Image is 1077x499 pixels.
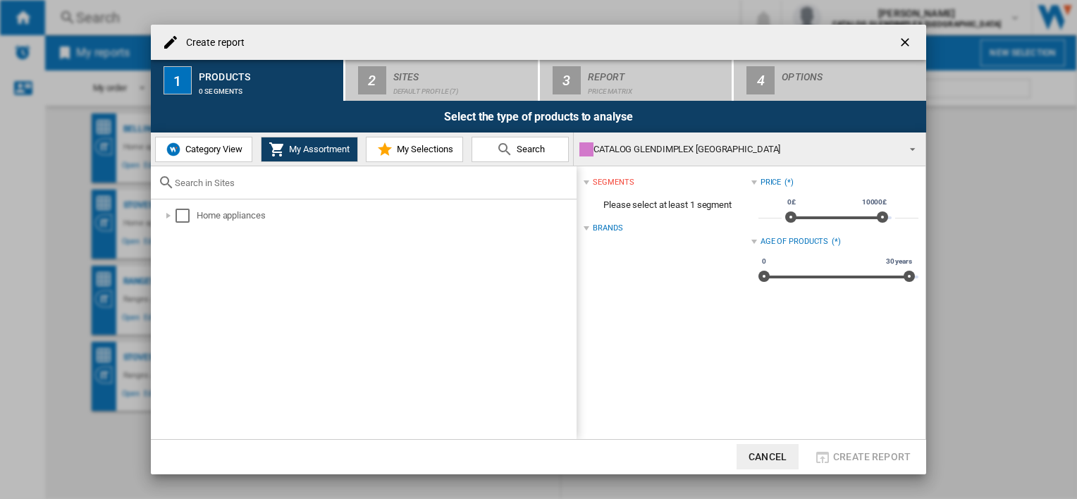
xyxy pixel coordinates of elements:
[833,451,911,462] span: Create report
[285,144,350,154] span: My Assortment
[261,137,358,162] button: My Assortment
[588,66,727,80] div: Report
[199,66,338,80] div: Products
[182,144,242,154] span: Category View
[737,444,799,469] button: Cancel
[898,35,915,52] ng-md-icon: getI18NText('BUTTONS.CLOSE_DIALOG')
[761,177,782,188] div: Price
[540,60,734,101] button: 3 Report Price Matrix
[513,144,545,154] span: Search
[345,60,539,101] button: 2 Sites Default profile (7)
[588,80,727,95] div: Price Matrix
[165,141,182,158] img: wiser-icon-blue.png
[358,66,386,94] div: 2
[393,66,532,80] div: Sites
[761,236,829,247] div: Age of products
[782,66,921,80] div: Options
[164,66,192,94] div: 1
[472,137,569,162] button: Search
[734,60,926,101] button: 4 Options
[179,36,245,50] h4: Create report
[593,223,622,234] div: Brands
[155,137,252,162] button: Category View
[579,140,897,159] div: CATALOG GLENDIMPLEX [GEOGRAPHIC_DATA]
[810,444,915,469] button: Create report
[884,256,914,267] span: 30 years
[746,66,775,94] div: 4
[393,144,453,154] span: My Selections
[151,101,926,133] div: Select the type of products to analyse
[393,80,532,95] div: Default profile (7)
[860,197,889,208] span: 10000£
[760,256,768,267] span: 0
[197,209,574,223] div: Home appliances
[176,209,197,223] md-checkbox: Select
[584,192,751,218] span: Please select at least 1 segment
[593,177,634,188] div: segments
[553,66,581,94] div: 3
[785,197,798,208] span: 0£
[175,178,570,188] input: Search in Sites
[199,80,338,95] div: 0 segments
[151,60,345,101] button: 1 Products 0 segments
[892,28,921,56] button: getI18NText('BUTTONS.CLOSE_DIALOG')
[366,137,463,162] button: My Selections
